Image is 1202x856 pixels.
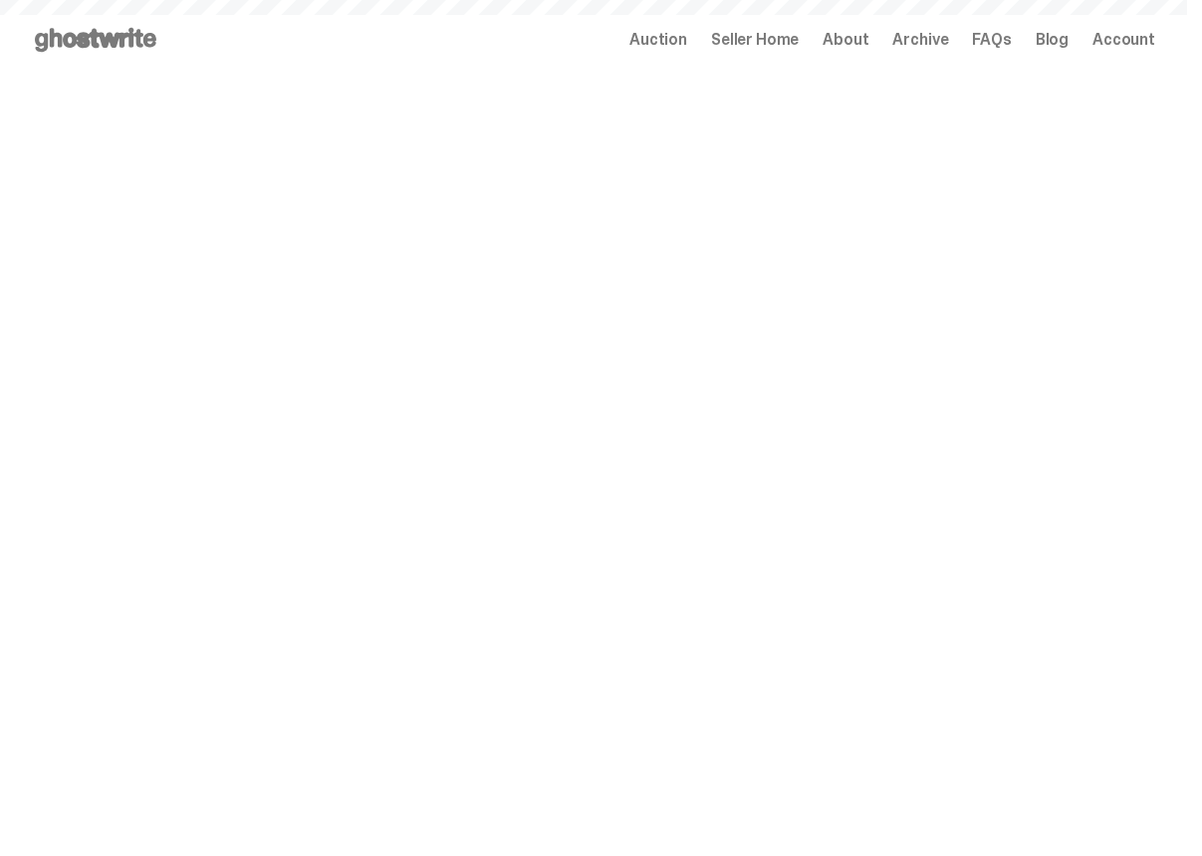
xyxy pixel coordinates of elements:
[629,32,687,48] a: Auction
[823,32,868,48] a: About
[1092,32,1155,48] a: Account
[711,32,799,48] a: Seller Home
[892,32,948,48] a: Archive
[1036,32,1069,48] a: Blog
[972,32,1011,48] a: FAQs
